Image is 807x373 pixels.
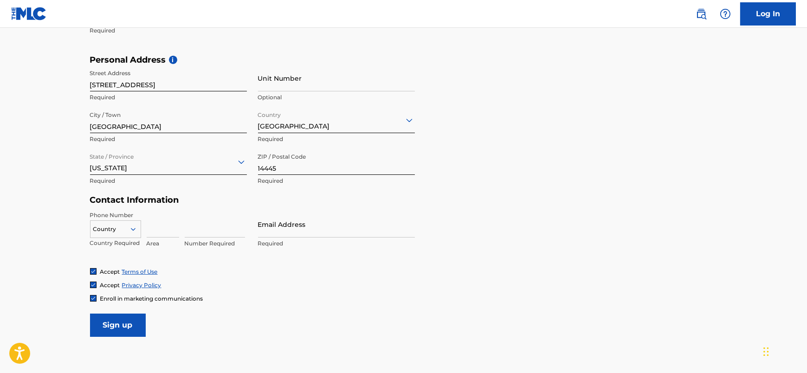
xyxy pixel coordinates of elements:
div: [US_STATE] [90,150,247,173]
p: Required [258,177,415,185]
div: [GEOGRAPHIC_DATA] [258,109,415,131]
img: checkbox [90,282,96,288]
p: Country Required [90,239,141,247]
h5: Personal Address [90,55,717,65]
img: checkbox [90,269,96,274]
a: Public Search [692,5,710,23]
div: Drag [763,338,769,366]
p: Required [90,177,247,185]
p: Optional [258,93,415,102]
h5: Contact Information [90,195,415,206]
span: Accept [100,282,120,289]
p: Area [147,239,179,248]
span: Accept [100,268,120,275]
p: Required [90,93,247,102]
img: search [696,8,707,19]
input: Sign up [90,314,146,337]
span: Enroll in marketing communications [100,295,203,302]
img: checkbox [90,296,96,301]
iframe: Chat Widget [761,328,807,373]
div: Help [716,5,735,23]
label: State / Province [90,147,134,161]
a: Log In [740,2,796,26]
img: MLC Logo [11,7,47,20]
label: Country [258,105,281,119]
p: Required [90,135,247,143]
p: Number Required [185,239,245,248]
img: help [720,8,731,19]
span: i [169,56,177,64]
p: Required [258,135,415,143]
p: Required [90,26,247,35]
p: Required [258,239,415,248]
a: Terms of Use [122,268,158,275]
a: Privacy Policy [122,282,161,289]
